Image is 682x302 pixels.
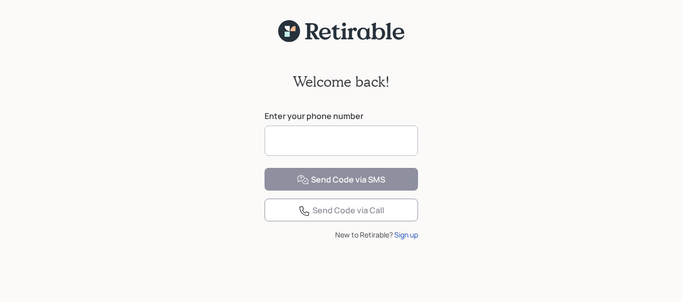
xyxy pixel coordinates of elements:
div: Send Code via Call [298,205,384,217]
label: Enter your phone number [265,110,418,122]
div: New to Retirable? [265,229,418,240]
button: Send Code via Call [265,199,418,221]
h2: Welcome back! [293,73,390,90]
div: Sign up [394,229,418,240]
div: Send Code via SMS [297,174,385,186]
button: Send Code via SMS [265,168,418,191]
